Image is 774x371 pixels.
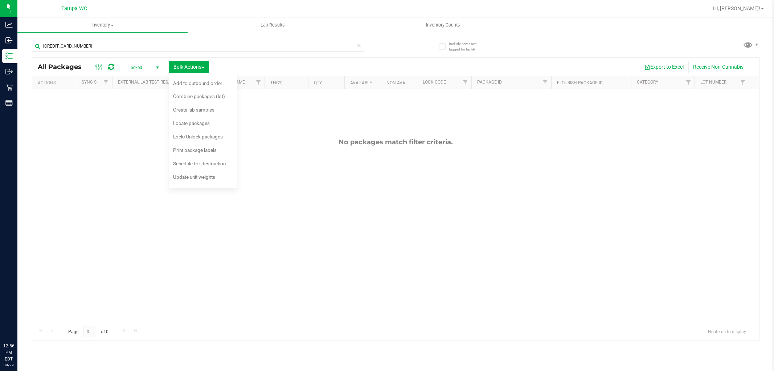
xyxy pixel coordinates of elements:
inline-svg: Inbound [5,37,13,44]
a: Package ID [477,80,502,85]
a: Available [350,80,372,85]
a: Flourish Package ID [557,80,603,85]
span: No items to display [702,326,752,337]
a: Inventory Counts [358,17,528,33]
button: Receive Non-Cannabis [688,61,748,73]
span: Combine packages (lot) [173,93,225,99]
button: Export to Excel [640,61,688,73]
iframe: Resource center [7,313,29,335]
a: THC% [270,80,282,85]
span: Lab Results [251,22,295,28]
a: Lab Results [188,17,358,33]
a: Filter [459,76,471,89]
span: Inventory Counts [416,22,470,28]
span: Tampa WC [61,5,87,12]
a: Lot Number [700,80,726,85]
span: Schedule for destruction [173,161,226,166]
span: Inventory [17,22,188,28]
inline-svg: Outbound [5,68,13,75]
span: Print package labels [173,147,217,153]
a: Sync Status [82,80,110,85]
span: Hi, [PERSON_NAME]! [713,5,760,11]
span: Lock/Unlock packages [173,134,223,140]
span: Clear [357,41,362,50]
span: All Packages [38,63,89,71]
iframe: Resource center unread badge [21,312,30,320]
inline-svg: Retail [5,84,13,91]
span: Page of 0 [62,326,114,337]
div: No packages match filter criteria. [32,138,759,146]
span: Locate packages [173,120,210,126]
span: Update unit weights [173,174,215,180]
a: External Lab Test Result [118,80,175,85]
a: Filter [100,76,112,89]
div: Actions [38,80,73,85]
p: 12:56 PM EDT [3,343,14,362]
a: Category [637,80,658,85]
input: Search Package ID, Item Name, SKU, Lot or Part Number... [32,41,365,52]
inline-svg: Analytics [5,21,13,28]
a: Lock Code [423,80,446,85]
a: Filter [253,76,265,89]
a: Filter [683,76,695,89]
span: Add to outbound order [173,80,222,86]
span: Include items not tagged for facility [449,41,485,52]
inline-svg: Reports [5,99,13,106]
span: Create lab samples [173,107,214,113]
a: Filter [737,76,749,89]
a: Inventory [17,17,188,33]
a: Filter [539,76,551,89]
button: Bulk Actions [169,61,209,73]
a: Non-Available [386,80,419,85]
p: 09/29 [3,362,14,368]
a: Qty [314,80,322,85]
inline-svg: Inventory [5,52,13,60]
span: Bulk Actions [173,64,204,70]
